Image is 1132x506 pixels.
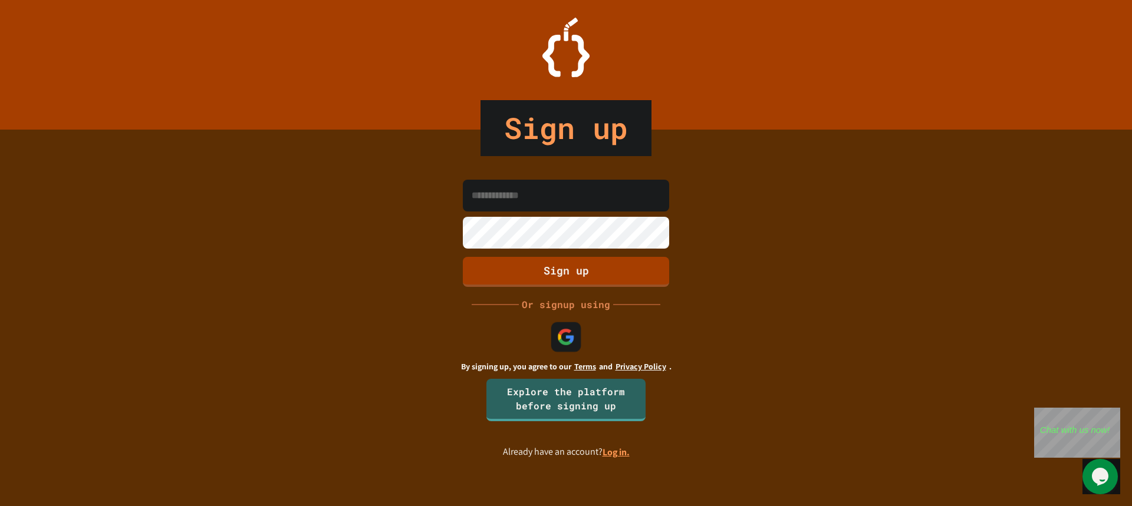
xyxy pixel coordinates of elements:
[1082,459,1120,494] iframe: chat widget
[503,445,630,459] p: Already have an account?
[616,361,666,373] a: Privacy Policy
[481,100,651,156] div: Sign up
[1034,408,1120,458] iframe: chat widget
[486,379,646,421] a: Explore the platform before signing up
[603,446,630,458] a: Log in.
[542,18,590,77] img: Logo.svg
[463,257,669,287] button: Sign up
[519,297,613,312] div: Or signup using
[557,328,575,345] img: google-icon.svg
[574,361,596,373] a: Terms
[461,361,672,373] p: By signing up, you agree to our and .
